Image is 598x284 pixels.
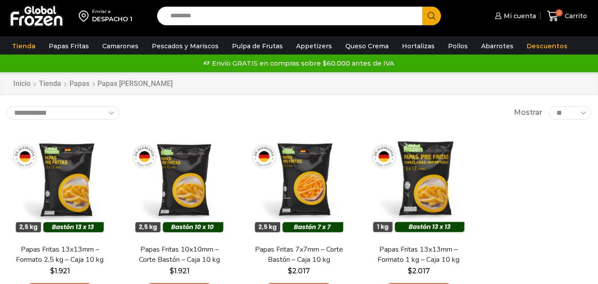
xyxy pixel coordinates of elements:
select: Pedido de la tienda [7,106,120,120]
bdi: 1.921 [170,267,189,275]
a: Pollos [444,38,472,54]
span: Carrito [563,12,587,20]
a: Pescados y Mariscos [147,38,223,54]
span: $ [288,267,292,275]
a: Descuentos [522,38,572,54]
img: address-field-icon.svg [79,8,92,23]
a: Papas Fritas 13x13mm – Formato 1 kg – Caja 10 kg [371,245,467,265]
a: Abarrotes [477,38,518,54]
a: Inicio [13,79,31,89]
span: 0 [556,9,563,16]
span: $ [408,267,412,275]
a: Pulpa de Frutas [228,38,287,54]
a: Papas [69,79,90,89]
div: Enviar a [92,8,132,15]
a: Appetizers [292,38,336,54]
bdi: 2.017 [408,267,430,275]
bdi: 1.921 [50,267,70,275]
span: Mostrar [514,108,542,118]
a: Papas Fritas 10x10mm – Corte Bastón – Caja 10 kg [131,245,227,265]
a: Hortalizas [397,38,439,54]
a: Papas Fritas 13x13mm – Formato 2,5 kg – Caja 10 kg [12,245,108,265]
a: Camarones [98,38,143,54]
nav: Breadcrumb [13,79,173,89]
a: Queso Crema [341,38,393,54]
h1: Papas [PERSON_NAME] [97,79,173,88]
button: Search button [422,7,441,25]
span: $ [50,267,54,275]
a: Tienda [8,38,40,54]
a: Tienda [39,79,62,89]
bdi: 2.017 [288,267,310,275]
a: Papas Fritas [44,38,93,54]
span: $ [170,267,174,275]
a: Papas Fritas 7x7mm – Corte Bastón – Caja 10 kg [251,245,347,265]
a: 0 Carrito [545,6,589,27]
a: Mi cuenta [493,7,536,25]
div: DESPACHO 1 [92,15,132,23]
span: Mi cuenta [502,12,536,20]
